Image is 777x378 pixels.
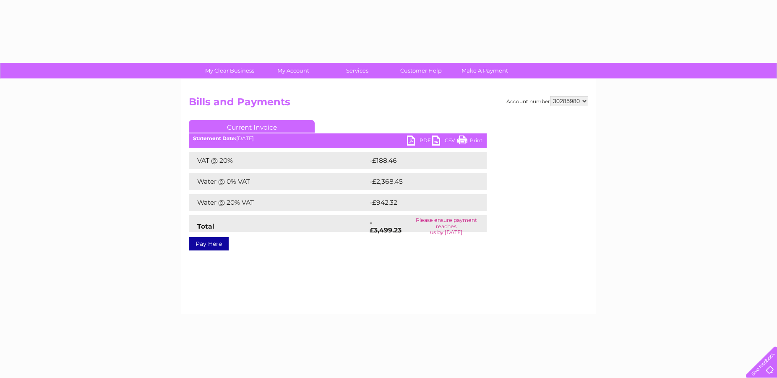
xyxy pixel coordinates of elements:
a: My Clear Business [195,63,264,78]
td: -£2,368.45 [368,173,475,190]
a: Current Invoice [189,120,315,133]
td: -£188.46 [368,152,473,169]
a: Customer Help [386,63,456,78]
div: Account number [506,96,588,106]
strong: -£3,499.23 [370,219,402,234]
div: [DATE] [189,136,487,141]
td: VAT @ 20% [189,152,368,169]
a: Print [457,136,482,148]
a: CSV [432,136,457,148]
strong: Total [197,222,214,230]
b: Statement Date: [193,135,236,141]
a: My Account [259,63,328,78]
a: Make A Payment [450,63,519,78]
a: Services [323,63,392,78]
h2: Bills and Payments [189,96,588,112]
td: Water @ 0% VAT [189,173,368,190]
a: Pay Here [189,237,229,250]
td: -£942.32 [368,194,473,211]
a: PDF [407,136,432,148]
td: Water @ 20% VAT [189,194,368,211]
td: Please ensure payment reaches us by [DATE] [406,215,487,237]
